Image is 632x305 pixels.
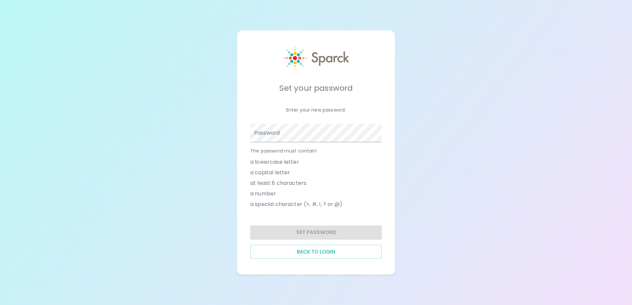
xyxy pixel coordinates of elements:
[250,148,382,154] p: The password must contain:
[250,179,306,187] span: at least 8 characters
[250,83,382,93] h5: Set your password
[250,190,276,198] span: a number
[250,245,382,259] button: Back to login
[250,158,299,166] span: a lowercase letter
[250,169,290,177] span: a capital letter
[250,107,382,113] p: Enter your new password.
[283,46,349,70] img: Sparck logo
[250,200,343,208] span: a special character (+, #, !, ? or @)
